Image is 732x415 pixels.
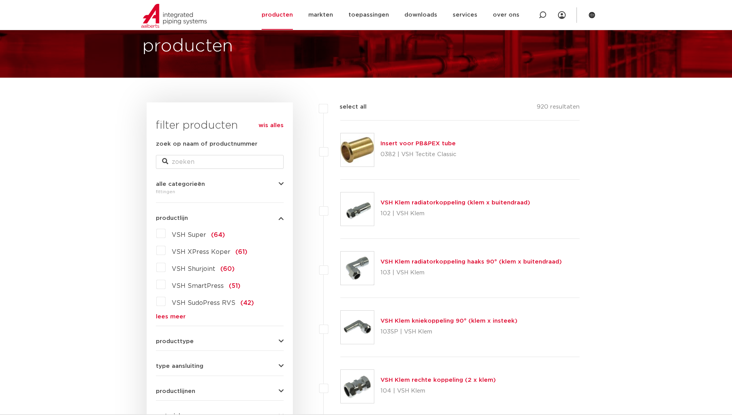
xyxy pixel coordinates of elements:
[156,363,284,369] button: type aansluiting
[172,266,215,272] span: VSH Shurjoint
[156,215,284,221] button: productlijn
[380,267,562,279] p: 103 | VSH Klem
[172,300,235,306] span: VSH SudoPress RVS
[328,102,367,112] label: select all
[156,181,205,187] span: alle categorieën
[240,300,254,306] span: (42)
[341,133,374,167] img: Thumbnail for Insert voor PB&PEX tube
[156,215,188,221] span: productlijn
[380,141,456,146] a: Insert voor PB&PEX tube
[220,266,235,272] span: (60)
[156,338,284,344] button: producttype
[341,311,374,344] img: Thumbnail for VSH Klem kniekoppeling 90° (klem x insteek)
[156,139,257,149] label: zoek op naam of productnummer
[172,232,206,238] span: VSH Super
[235,249,247,255] span: (61)
[229,283,240,289] span: (51)
[172,283,224,289] span: VSH SmartPress
[341,192,374,226] img: Thumbnail for VSH Klem radiatorkoppeling (klem x buitendraad)
[259,121,284,130] a: wis alles
[380,259,562,265] a: VSH Klem radiatorkoppeling haaks 90° (klem x buitendraad)
[380,200,530,206] a: VSH Klem radiatorkoppeling (klem x buitendraad)
[341,252,374,285] img: Thumbnail for VSH Klem radiatorkoppeling haaks 90° (klem x buitendraad)
[537,102,580,114] p: 920 resultaten
[380,207,530,220] p: 102 | VSH Klem
[156,388,195,394] span: productlijnen
[341,370,374,403] img: Thumbnail for VSH Klem rechte koppeling (2 x klem)
[156,363,203,369] span: type aansluiting
[380,318,517,324] a: VSH Klem kniekoppeling 90° (klem x insteek)
[380,148,456,161] p: 0382 | VSH Tectite Classic
[380,326,517,338] p: 103SP | VSH Klem
[172,249,230,255] span: VSH XPress Koper
[156,118,284,133] h3: filter producten
[156,388,284,394] button: productlijnen
[380,385,496,397] p: 104 | VSH Klem
[156,187,284,196] div: fittingen
[142,34,233,59] h1: producten
[156,155,284,169] input: zoeken
[156,314,284,320] a: lees meer
[211,232,225,238] span: (64)
[156,338,194,344] span: producttype
[156,181,284,187] button: alle categorieën
[380,377,496,383] a: VSH Klem rechte koppeling (2 x klem)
